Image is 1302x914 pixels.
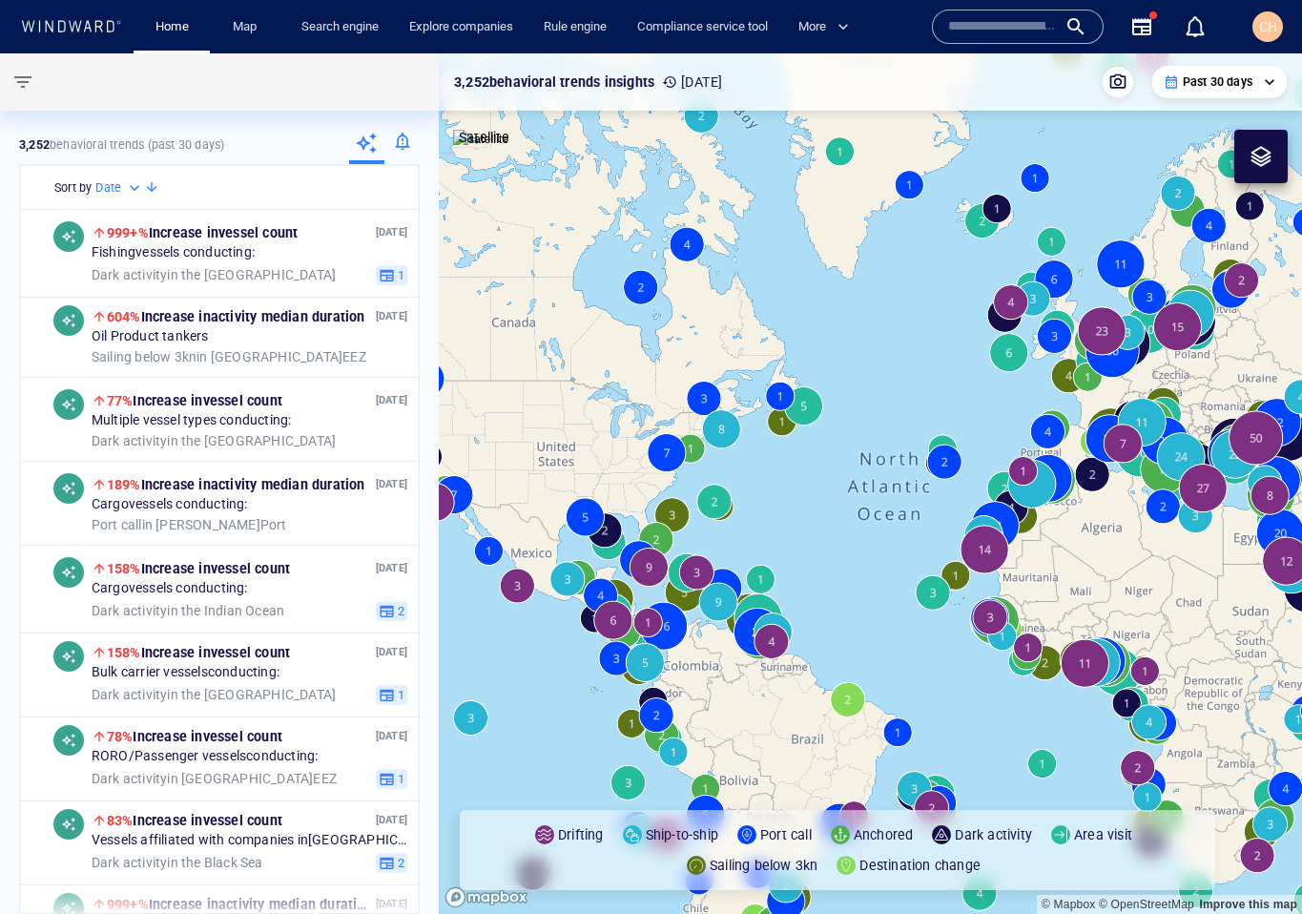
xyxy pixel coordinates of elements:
[92,266,168,281] span: Dark activity
[92,412,292,429] span: Multiple vessel types conducting:
[19,136,224,154] p: behavioral trends (Past 30 days)
[92,580,248,597] span: Cargo vessels conducting:
[760,823,812,846] p: Port call
[92,602,284,619] span: in the Indian Ocean
[955,823,1032,846] p: Dark activity
[92,432,336,449] span: in the [GEOGRAPHIC_DATA]
[92,664,279,681] span: Bulk carrier vessels conducting:
[107,813,282,828] span: Increase in vessel count
[107,561,290,576] span: Increase in vessel count
[107,393,134,408] span: 77%
[395,854,404,871] span: 2
[454,71,654,93] p: 3,252 behavioral trends insights
[92,686,168,701] span: Dark activity
[107,729,134,744] span: 78%
[376,643,407,661] p: [DATE]
[92,348,366,365] span: in [GEOGRAPHIC_DATA] EEZ
[92,854,263,871] span: in the Black Sea
[1199,898,1297,911] a: Map feedback
[107,309,141,324] span: 604%
[95,178,144,197] div: Date
[376,264,407,285] button: 1
[92,602,168,617] span: Dark activity
[376,768,407,789] button: 1
[92,832,407,849] span: Vessels affiliated with companies in [GEOGRAPHIC_DATA] conducting:
[107,477,365,492] span: Increase in activity median duration
[148,10,196,44] a: Home
[92,244,255,261] span: Fishing vessels conducting:
[376,391,407,409] p: [DATE]
[395,770,404,787] span: 1
[376,475,407,493] p: [DATE]
[1221,828,1288,900] iframe: Chat
[92,770,337,787] span: in [GEOGRAPHIC_DATA] EEZ
[92,496,248,513] span: Cargo vessels conducting:
[402,10,521,44] a: Explore companies
[92,328,209,345] span: Oil Product tankers
[1184,15,1207,38] div: Notification center
[54,178,92,197] h6: Sort by
[1183,73,1252,91] p: Past 30 days
[854,823,914,846] p: Anchored
[92,516,142,531] span: Port call
[710,854,817,877] p: Sailing below 3kn
[95,178,121,197] h6: Date
[107,645,141,660] span: 158%
[92,516,287,533] span: in [PERSON_NAME] Port
[376,223,407,241] p: [DATE]
[558,823,604,846] p: Drifting
[141,10,202,44] button: Home
[92,854,168,869] span: Dark activity
[92,266,336,283] span: in the [GEOGRAPHIC_DATA]
[92,348,196,364] span: Sailing below 3kn
[107,813,134,828] span: 83%
[107,645,290,660] span: Increase in vessel count
[376,559,407,577] p: [DATE]
[859,854,981,877] p: Destination change
[376,600,407,621] button: 2
[1259,19,1277,34] span: CH
[92,432,168,447] span: Dark activity
[1164,73,1275,91] div: Past 30 days
[107,561,141,576] span: 158%
[1042,898,1095,911] a: Mapbox
[107,393,282,408] span: Increase in vessel count
[225,10,271,44] a: Map
[1099,898,1194,911] a: OpenStreetMap
[444,886,528,908] a: Mapbox logo
[646,823,718,846] p: Ship-to-ship
[19,137,50,152] strong: 3,252
[107,729,282,744] span: Increase in vessel count
[662,71,722,93] p: [DATE]
[798,16,849,38] span: More
[92,748,319,765] span: RORO/Passenger vessels conducting:
[1249,8,1287,46] button: CH
[107,225,299,240] span: Increase in vessel count
[395,266,404,283] span: 1
[107,225,149,240] span: 999+%
[107,309,365,324] span: Increase in activity median duration
[376,727,407,745] p: [DATE]
[217,10,279,44] button: Map
[294,10,386,44] a: Search engine
[376,811,407,829] p: [DATE]
[459,126,509,149] p: Satellite
[791,10,865,44] button: More
[536,10,614,44] a: Rule engine
[395,602,404,619] span: 2
[92,686,336,703] span: in the [GEOGRAPHIC_DATA]
[395,686,404,703] span: 1
[107,477,141,492] span: 189%
[92,770,168,785] span: Dark activity
[630,10,775,44] a: Compliance service tool
[376,684,407,705] button: 1
[1074,823,1132,846] p: Area visit
[376,852,407,873] button: 2
[453,130,509,149] img: satellite
[376,307,407,325] p: [DATE]
[439,53,1302,914] canvas: Map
